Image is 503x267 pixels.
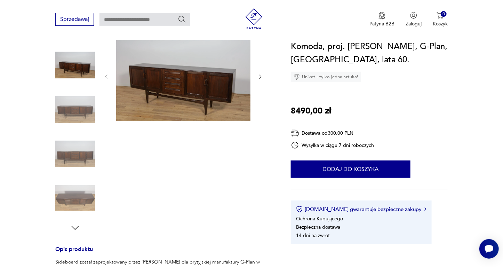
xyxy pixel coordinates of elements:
p: Zaloguj [406,21,422,27]
li: Bezpieczna dostawa [296,224,340,230]
li: 14 dni na zwrot [296,232,330,239]
div: Dostawa od 300,00 PLN [291,129,374,138]
img: Ikona medalu [378,12,385,19]
button: Zaloguj [406,12,422,27]
div: Unikat - tylko jedna sztuka! [291,72,361,82]
h1: Komoda, proj. [PERSON_NAME], G-Plan, [GEOGRAPHIC_DATA], lata 60. [291,40,448,66]
img: Patyna - sklep z meblami i dekoracjami vintage [243,8,264,29]
li: Ochrona Kupującego [296,215,343,222]
img: Ikona strzałki w prawo [424,207,426,211]
button: Sprzedawaj [55,13,94,26]
img: Zdjęcie produktu Komoda, proj. V. Wilkins, G-Plan, Wielka Brytania, lata 60. [116,31,250,121]
img: Ikona diamentu [294,74,300,80]
a: Sprzedawaj [55,17,94,22]
img: Zdjęcie produktu Komoda, proj. V. Wilkins, G-Plan, Wielka Brytania, lata 60. [55,45,95,85]
h3: Opis produktu [55,247,274,259]
img: Ikonka użytkownika [410,12,417,19]
p: Patyna B2B [369,21,394,27]
a: Ikona medaluPatyna B2B [369,12,394,27]
button: [DOMAIN_NAME] gwarantuje bezpieczne zakupy [296,206,426,213]
div: 0 [441,11,447,17]
p: 8490,00 zł [291,104,331,118]
img: Zdjęcie produktu Komoda, proj. V. Wilkins, G-Plan, Wielka Brytania, lata 60. [55,179,95,218]
div: Wysyłka w ciągu 7 dni roboczych [291,141,374,149]
button: 0Koszyk [433,12,448,27]
img: Ikona certyfikatu [296,206,303,213]
img: Ikona koszyka [437,12,444,19]
button: Dodaj do koszyka [291,160,410,178]
p: Koszyk [433,21,448,27]
img: Zdjęcie produktu Komoda, proj. V. Wilkins, G-Plan, Wielka Brytania, lata 60. [55,90,95,129]
iframe: Smartsupp widget button [479,239,499,259]
img: Ikona dostawy [291,129,299,138]
button: Patyna B2B [369,12,394,27]
button: Szukaj [178,15,186,23]
img: Zdjęcie produktu Komoda, proj. V. Wilkins, G-Plan, Wielka Brytania, lata 60. [55,134,95,174]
